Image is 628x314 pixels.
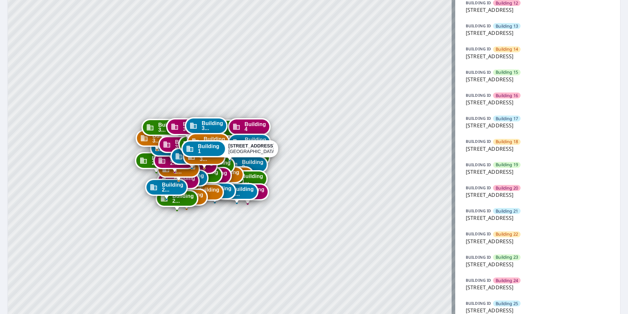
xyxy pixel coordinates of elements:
p: BUILDING ID [466,254,491,260]
div: Dropped pin, building Building 5, Commercial property, 7627 East 37th Street North Wichita, KS 67226 [228,134,271,154]
span: Building 19 [496,162,518,168]
span: Building 2... [174,164,195,174]
div: Dropped pin, building Building 23, Commercial property, 7627 East 37th Street North Wichita, KS 6... [156,190,198,210]
span: Building 9 [242,160,263,170]
span: Building 23 [496,254,518,260]
p: [STREET_ADDRESS] [466,168,610,176]
span: Building 16 [496,92,518,99]
p: [STREET_ADDRESS] [466,260,610,268]
span: Building 2... [162,182,183,192]
div: Dropped pin, building Building 1, Commercial property, 7627 East 37th Street North Wichita, KS 67226 [181,140,279,161]
span: Building 3... [200,152,221,162]
p: BUILDING ID [466,139,491,144]
div: Dropped pin, building Building 30, Commercial property, 7627 East 37th Street North Wichita, KS 6... [136,130,178,150]
span: Building 3... [183,122,204,132]
div: Dropped pin, building Building 33, Commercial property, 7627 East 37th Street North Wichita, KS 6... [170,148,213,168]
span: Building 3... [152,133,174,143]
div: Dropped pin, building Building 35, Commercial property, 7627 East 37th Street North Wichita, KS 6... [178,136,221,156]
p: BUILDING ID [466,208,491,214]
p: [STREET_ADDRESS] [466,6,610,14]
span: Building 20 [496,185,518,191]
span: Building 3... [175,140,196,149]
div: Dropped pin, building Building 27, Commercial property, 7627 East 37th Street North Wichita, KS 6... [135,152,178,172]
span: Building 1... [198,187,219,197]
span: Building 1... [232,187,254,196]
div: Dropped pin, building Building 28, Commercial property, 7627 East 37th Street North Wichita, KS 6... [153,152,196,172]
p: [STREET_ADDRESS] [466,283,610,291]
div: Dropped pin, building Building 13, Commercial property, 7627 East 37th Street North Wichita, KS 6... [215,183,258,203]
span: Building 3... [202,121,223,131]
div: Dropped pin, building Building 38, Commercial property, 7627 East 37th Street North Wichita, KS 6... [187,133,230,153]
p: [STREET_ADDRESS] [466,121,610,129]
p: BUILDING ID [466,23,491,29]
span: Building 13 [496,23,518,29]
p: BUILDING ID [466,231,491,237]
p: [STREET_ADDRESS] [466,214,610,222]
span: Building 17 [496,116,518,122]
p: BUILDING ID [466,92,491,98]
span: Building 5 [245,137,266,147]
p: BUILDING ID [466,301,491,306]
span: Building 2... [152,156,173,166]
p: BUILDING ID [466,69,491,75]
p: [STREET_ADDRESS] [466,237,610,245]
div: Dropped pin, building Building 4, Commercial property, 7627 East 37th Street North Wichita, KS 67226 [228,118,270,139]
p: BUILDING ID [466,116,491,121]
p: [STREET_ADDRESS] [466,191,610,199]
p: [STREET_ADDRESS] [466,52,610,60]
span: Building 1 [198,144,222,154]
div: Dropped pin, building Building 11, Commercial property, 7627 East 37th Street North Wichita, KS 6... [225,170,268,191]
p: [STREET_ADDRESS] [466,29,610,37]
span: Building 3... [158,122,180,132]
span: Building 3... [204,137,225,146]
p: BUILDING ID [466,185,491,191]
span: Building 24 [496,277,518,284]
span: Building 15 [496,69,518,75]
span: Building 2... [172,194,194,203]
p: BUILDING ID [466,277,491,283]
strong: [STREET_ADDRESS] [228,143,275,148]
div: Dropped pin, building Building 32, Commercial property, 7627 East 37th Street North Wichita, KS 6... [158,136,201,156]
p: [STREET_ADDRESS] [466,75,610,83]
span: Building 2... [170,156,191,166]
div: Dropped pin, building Building 25, Commercial property, 7627 East 37th Street North Wichita, KS 6... [145,179,188,199]
div: Dropped pin, building Building 31, Commercial property, 7627 East 37th Street North Wichita, KS 6... [142,119,184,139]
span: Building 18 [496,139,518,145]
div: [GEOGRAPHIC_DATA] [228,143,274,154]
span: Building 25 [496,301,518,307]
div: Dropped pin, building Building 37, Commercial property, 7627 East 37th Street North Wichita, KS 6... [185,117,228,138]
span: Building 1... [242,174,263,184]
p: BUILDING ID [466,46,491,52]
p: [STREET_ADDRESS] [466,98,610,106]
span: Building 22 [496,231,518,237]
p: [STREET_ADDRESS] [466,145,610,153]
span: Building 14 [496,46,518,52]
span: Building 21 [496,208,518,214]
div: Dropped pin, building Building 36, Commercial property, 7627 East 37th Street North Wichita, KS 6... [166,118,209,139]
p: BUILDING ID [466,162,491,168]
span: Building 4 [244,122,266,132]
